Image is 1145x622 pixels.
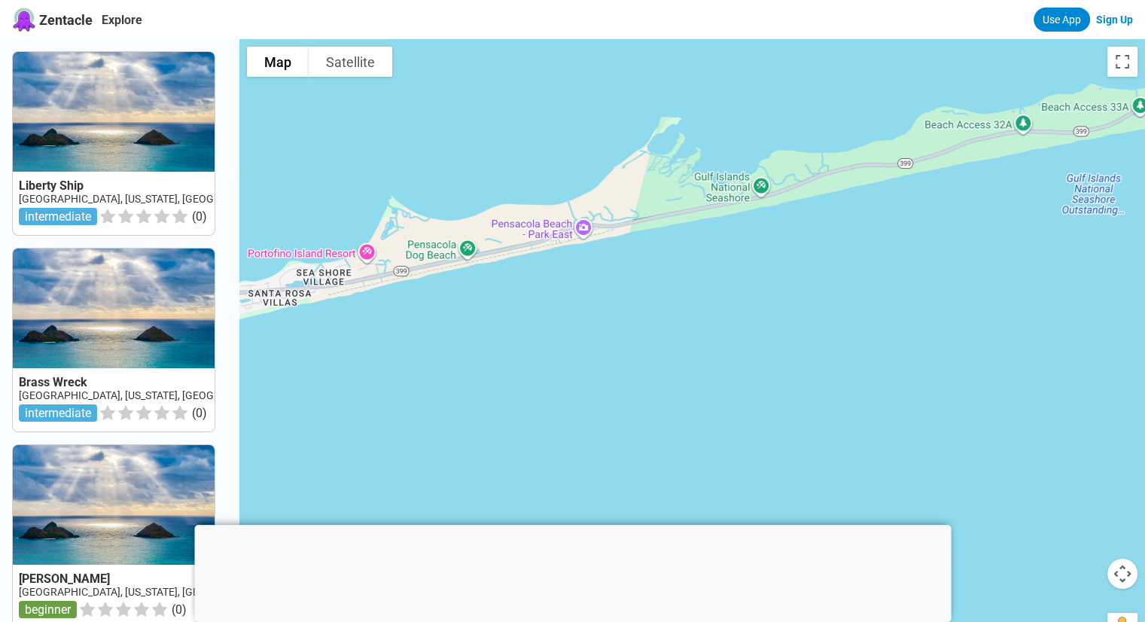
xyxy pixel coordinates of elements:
a: Zentacle logoZentacle [12,8,93,32]
button: Map camera controls [1107,559,1137,589]
iframe: Advertisement [194,525,951,618]
a: Sign Up [1096,14,1133,26]
img: Zentacle logo [12,8,36,32]
span: Zentacle [39,12,93,28]
a: Use App [1034,8,1090,32]
button: Toggle fullscreen view [1107,47,1137,77]
a: Explore [102,13,142,27]
button: Show street map [247,47,309,77]
button: Show satellite imagery [309,47,392,77]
